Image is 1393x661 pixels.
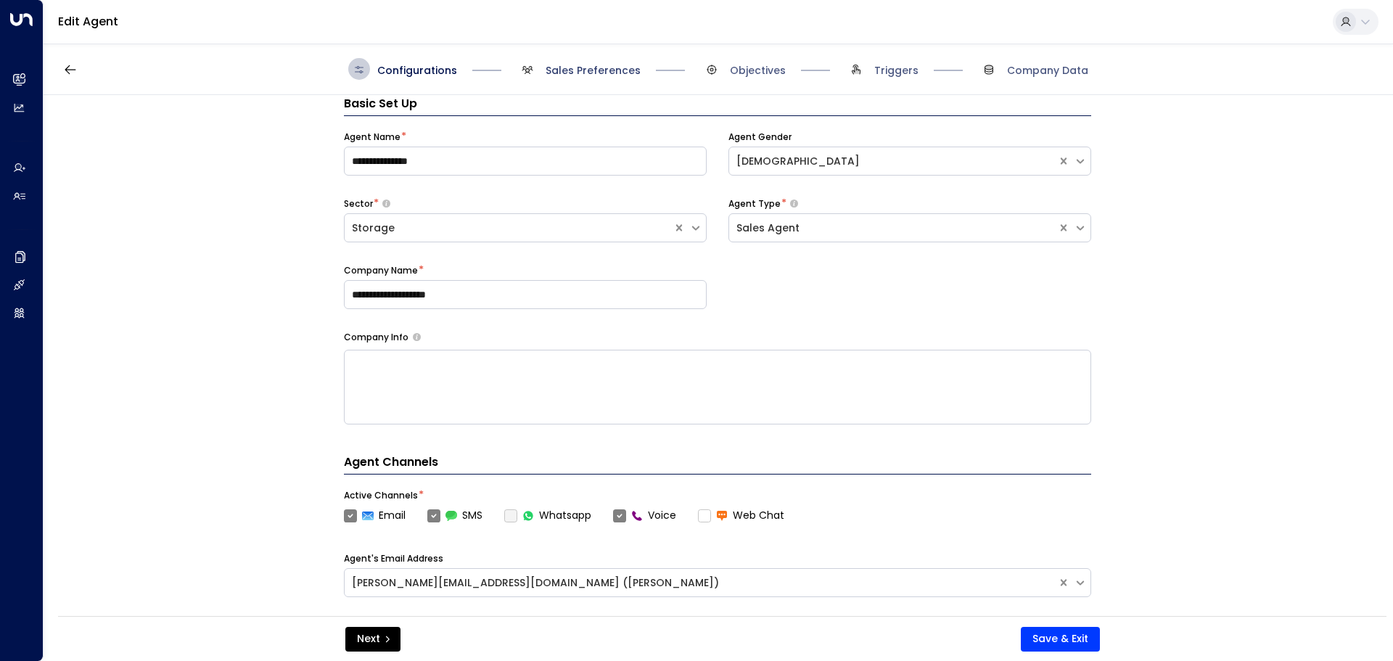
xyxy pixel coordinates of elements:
span: Objectives [730,63,786,78]
div: [PERSON_NAME][EMAIL_ADDRESS][DOMAIN_NAME] ([PERSON_NAME]) [352,575,1050,591]
label: SMS [427,508,482,523]
button: Select whether your copilot will handle inquiries directly from leads or from brokers representin... [382,199,390,208]
label: Sector [344,197,373,210]
span: Configurations [377,63,457,78]
span: Sales Preferences [546,63,641,78]
label: Whatsapp [504,508,591,523]
label: Web Chat [698,508,784,523]
button: Provide a brief overview of your company, including your industry, products or services, and any ... [413,333,421,341]
button: Next [345,627,400,652]
div: Sales Agent [736,221,1050,236]
button: Select whether your copilot will handle inquiries directly from leads or from brokers representin... [790,199,798,208]
h4: Agent Channels [344,453,1091,475]
label: Agent Gender [728,131,792,144]
div: To activate this channel, please go to the Integrations page [504,508,591,523]
label: Agent Name [344,131,400,144]
label: Agent's Email Address [344,552,443,565]
label: Agent Type [728,197,781,210]
a: Edit Agent [58,13,118,30]
label: Company Info [344,331,408,344]
span: Company Data [1007,63,1088,78]
label: Voice [613,508,676,523]
div: [DEMOGRAPHIC_DATA] [736,154,1050,169]
div: Storage [352,221,665,236]
label: Active Channels [344,489,418,502]
label: Company Name [344,264,418,277]
h3: Basic Set Up [344,95,1091,116]
button: Save & Exit [1021,627,1100,652]
label: Email [344,508,406,523]
span: Triggers [874,63,919,78]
